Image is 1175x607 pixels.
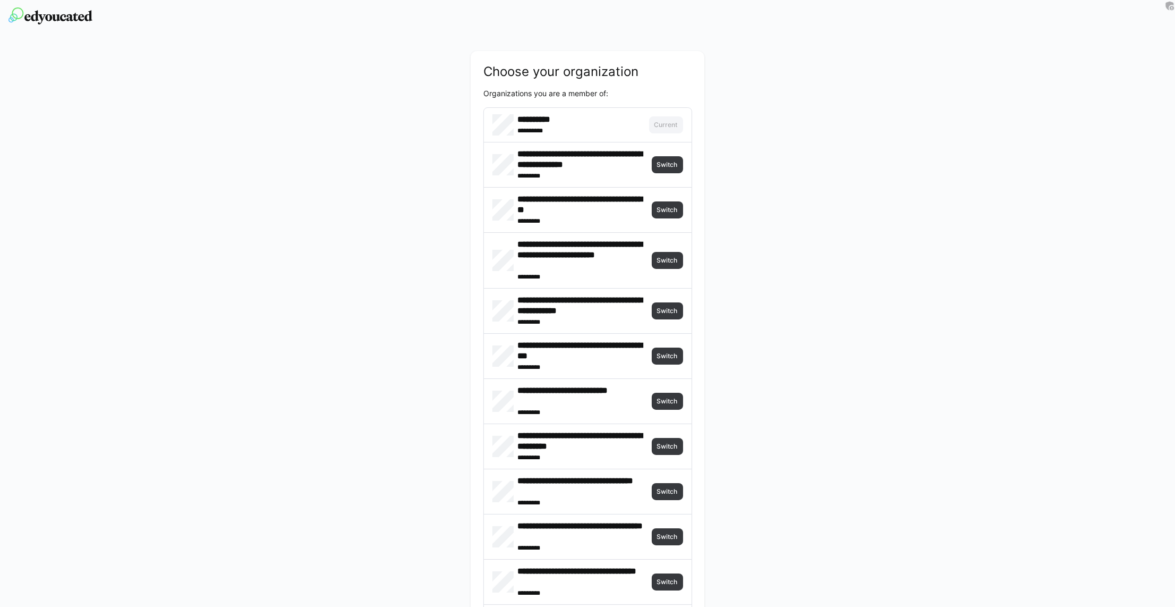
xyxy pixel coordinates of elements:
button: Switch [652,156,683,173]
button: Switch [652,574,683,591]
span: Switch [656,578,679,586]
span: Switch [656,442,679,451]
button: Switch [652,348,683,365]
span: Switch [656,256,679,265]
span: Switch [656,307,679,315]
span: Switch [656,533,679,541]
span: Switch [656,397,679,406]
button: Switch [652,393,683,410]
span: Switch [656,206,679,214]
p: Organizations you are a member of: [483,88,692,99]
button: Switch [652,483,683,500]
button: Switch [652,252,683,269]
button: Switch [652,528,683,545]
img: edyoucated [8,7,92,24]
span: Switch [656,161,679,169]
span: Current [653,121,679,129]
span: Switch [656,352,679,360]
h2: Choose your organization [483,64,692,80]
button: Switch [652,438,683,455]
button: Switch [652,201,683,218]
span: Switch [656,487,679,496]
button: Current [649,116,683,133]
button: Switch [652,302,683,319]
